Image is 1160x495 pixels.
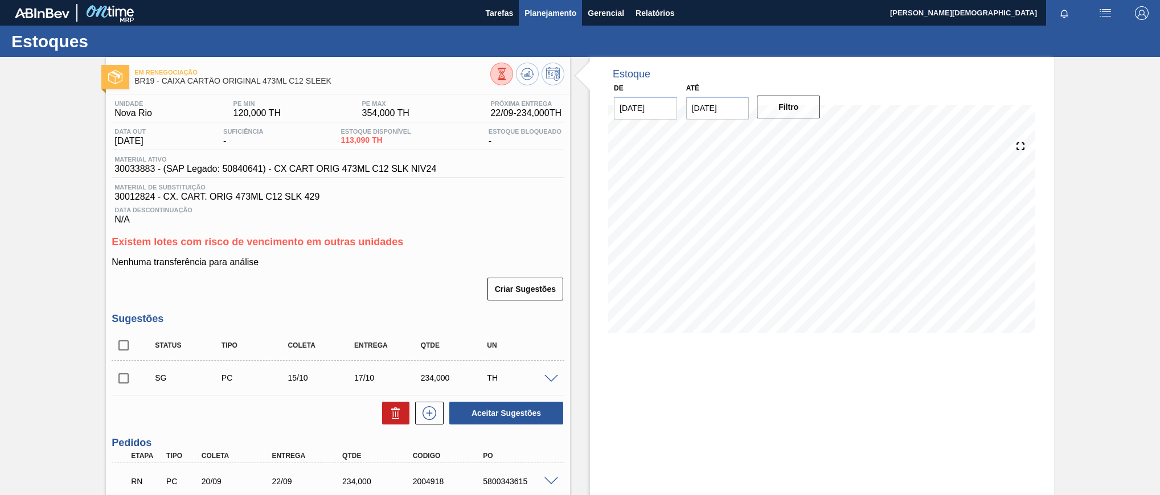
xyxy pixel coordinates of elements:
[1046,5,1083,21] button: Notificações
[114,156,436,163] span: Material ativo
[112,313,564,325] h3: Sugestões
[269,477,348,486] div: 22/09/2025
[114,192,561,202] span: 30012824 - CX. CART. ORIG 473ML C12 SLK 429
[114,207,561,213] span: Data Descontinuação
[1098,6,1112,20] img: userActions
[114,184,561,191] span: Material de Substituição
[636,6,674,20] span: Relatórios
[339,477,419,486] div: 234,000
[341,136,411,145] span: 113,090 TH
[588,6,624,20] span: Gerencial
[480,477,559,486] div: 5800343615
[614,97,677,119] input: dd/mm/yyyy
[108,70,122,84] img: Ícone
[613,68,650,80] div: Estoque
[542,63,564,85] button: Programar Estoque
[490,100,561,107] span: Próxima Entrega
[131,477,162,486] p: RN
[516,63,539,85] button: Atualizar Gráfico
[410,477,489,486] div: 2004918
[114,164,436,174] span: 30033883 - (SAP Legado: 50840641) - CX CART ORIG 473ML C12 SLK NIV24
[223,128,263,135] span: Suficiência
[219,373,293,382] div: Pedido de Compra
[485,6,513,20] span: Tarefas
[114,100,152,107] span: Unidade
[285,341,359,349] div: Coleta
[524,6,576,20] span: Planejamento
[163,477,200,486] div: Pedido de Compra
[152,373,227,382] div: Sugestão Criada
[233,108,281,118] span: 120,000 TH
[489,128,561,135] span: Estoque Bloqueado
[112,236,403,247] span: Existem lotes com risco de vencimento em outras unidades
[219,341,293,349] div: Tipo
[489,277,564,302] div: Criar Sugestões
[134,69,490,76] span: Em renegociação
[362,108,409,118] span: 354,000 TH
[686,97,749,119] input: dd/mm/yyyy
[114,136,146,146] span: [DATE]
[269,452,348,460] div: Entrega
[486,128,564,146] div: -
[112,257,564,267] p: Nenhuma transferência para análise
[339,452,419,460] div: Qtde
[686,84,699,92] label: Até
[112,437,564,449] h3: Pedidos
[341,128,411,135] span: Estoque Disponível
[376,402,409,424] div: Excluir Sugestões
[220,128,266,146] div: -
[449,402,563,424] button: Aceitar Sugestões
[134,77,490,85] span: BR19 - CAIXA CARTÃO ORIGINAL 473ML C12 SLEEK
[490,108,561,118] span: 22/09 - 234,000 TH
[409,402,444,424] div: Nova sugestão
[112,202,564,225] div: N/A
[199,477,278,486] div: 20/09/2025
[484,341,559,349] div: UN
[614,84,624,92] label: De
[418,341,493,349] div: Qtde
[199,452,278,460] div: Coleta
[351,341,426,349] div: Entrega
[233,100,281,107] span: PE MIN
[362,100,409,107] span: PE MAX
[11,35,214,48] h1: Estoques
[114,128,146,135] span: Data out
[757,96,820,118] button: Filtro
[480,452,559,460] div: PO
[163,452,200,460] div: Tipo
[351,373,426,382] div: 17/10/2025
[15,8,69,18] img: TNhmsLtSVTkK8tSr43FrP2fwEKptu5GPRR3wAAAABJRU5ErkJggg==
[128,469,165,494] div: Em renegociação
[418,373,493,382] div: 234,000
[487,278,563,300] button: Criar Sugestões
[128,452,165,460] div: Etapa
[410,452,489,460] div: Código
[484,373,559,382] div: TH
[152,341,227,349] div: Status
[1135,6,1149,20] img: Logout
[285,373,359,382] div: 15/10/2025
[114,108,152,118] span: Nova Rio
[490,63,513,85] button: Visão Geral dos Estoques
[444,401,564,426] div: Aceitar Sugestões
